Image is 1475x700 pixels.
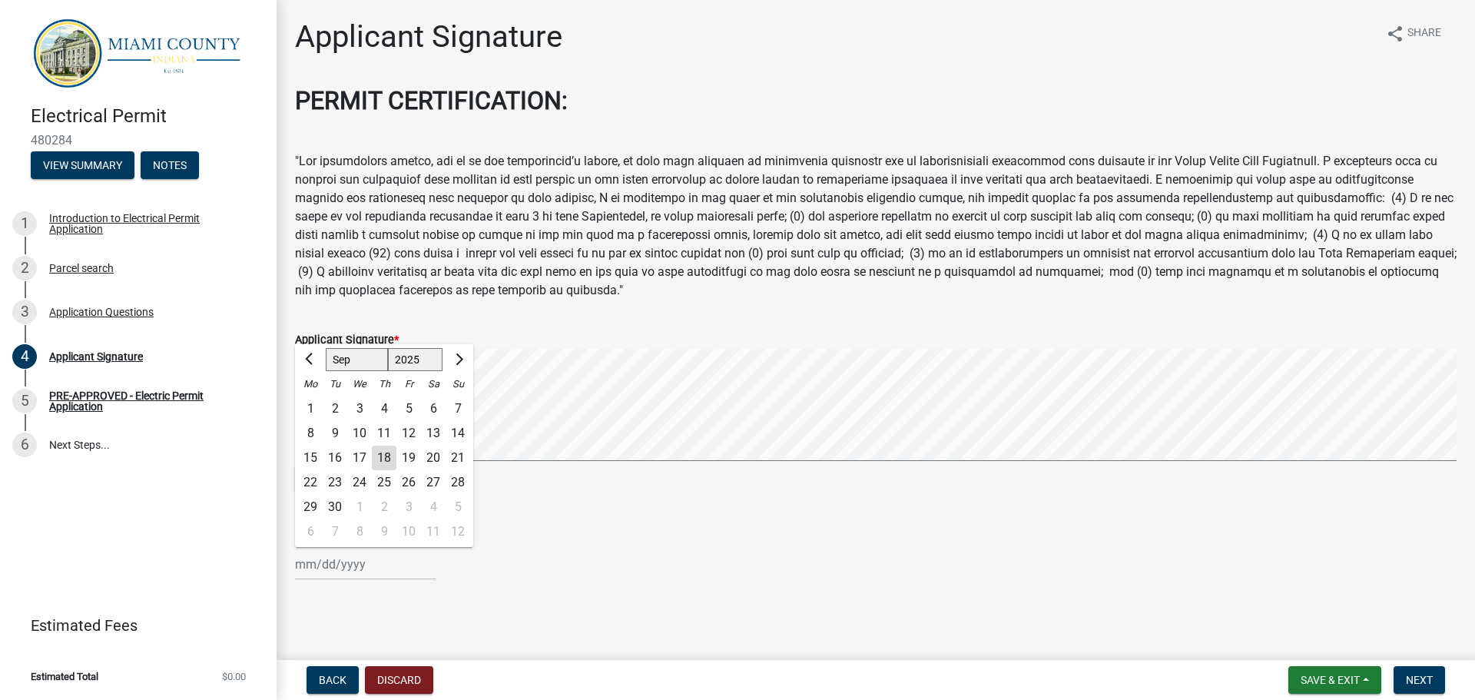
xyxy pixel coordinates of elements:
div: 6 [298,519,323,544]
div: 23 [323,470,347,495]
div: Sunday, October 5, 2025 [446,495,470,519]
div: Tuesday, September 23, 2025 [323,470,347,495]
div: 1 [298,396,323,421]
div: Wednesday, October 8, 2025 [347,519,372,544]
div: Monday, September 15, 2025 [298,446,323,470]
strong: PERMIT CERTIFICATION: [295,86,568,115]
div: 2 [12,256,37,280]
div: 13 [421,421,446,446]
span: 480284 [31,133,246,148]
div: Thursday, October 9, 2025 [372,519,396,544]
div: Wednesday, September 17, 2025 [347,446,372,470]
span: Save & Exit [1301,674,1360,686]
div: Thursday, September 25, 2025 [372,470,396,495]
div: Introduction to Electrical Permit Application [49,213,252,234]
button: Notes [141,151,199,179]
div: Friday, September 19, 2025 [396,446,421,470]
button: View Summary [31,151,134,179]
div: Monday, September 22, 2025 [298,470,323,495]
div: 10 [347,421,372,446]
div: Thursday, September 4, 2025 [372,396,396,421]
div: 11 [372,421,396,446]
div: Friday, September 26, 2025 [396,470,421,495]
div: 26 [396,470,421,495]
div: 7 [323,519,347,544]
div: 27 [421,470,446,495]
div: 1 [12,211,37,236]
button: Discard [365,666,433,694]
div: 6 [12,433,37,457]
div: Tu [323,372,347,396]
div: Wednesday, October 1, 2025 [347,495,372,519]
span: Back [319,674,346,686]
div: 8 [298,421,323,446]
div: 3 [12,300,37,324]
button: Save & Exit [1288,666,1381,694]
div: 2 [372,495,396,519]
div: 7 [446,396,470,421]
div: Wednesday, September 3, 2025 [347,396,372,421]
select: Select year [388,348,443,371]
div: Saturday, September 13, 2025 [421,421,446,446]
div: 19 [396,446,421,470]
div: 1 [347,495,372,519]
span: Share [1407,25,1441,43]
div: Fr [396,372,421,396]
div: Mo [298,372,323,396]
div: Sunday, September 28, 2025 [446,470,470,495]
div: 4 [421,495,446,519]
div: 17 [347,446,372,470]
input: mm/dd/yyyy [295,549,436,580]
div: 22 [298,470,323,495]
div: Saturday, October 11, 2025 [421,519,446,544]
div: Monday, October 6, 2025 [298,519,323,544]
button: Back [307,666,359,694]
div: 12 [446,519,470,544]
i: share [1386,25,1404,43]
div: Friday, October 10, 2025 [396,519,421,544]
h4: Electrical Permit [31,105,264,128]
div: We [347,372,372,396]
span: $0.00 [222,672,246,682]
label: Applicant Signature [295,335,399,346]
div: Tuesday, September 30, 2025 [323,495,347,519]
div: 18 [372,446,396,470]
div: Saturday, September 27, 2025 [421,470,446,495]
span: Next [1406,674,1433,686]
div: 10 [396,519,421,544]
div: Friday, September 12, 2025 [396,421,421,446]
button: Next month [449,347,467,372]
div: Monday, September 1, 2025 [298,396,323,421]
div: Tuesday, September 16, 2025 [323,446,347,470]
div: Saturday, October 4, 2025 [421,495,446,519]
div: 20 [421,446,446,470]
a: Estimated Fees [12,610,252,641]
div: Thursday, September 18, 2025 [372,446,396,470]
div: Tuesday, September 9, 2025 [323,421,347,446]
div: 3 [347,396,372,421]
div: Tuesday, October 7, 2025 [323,519,347,544]
div: 9 [372,519,396,544]
div: Friday, October 3, 2025 [396,495,421,519]
div: 8 [347,519,372,544]
div: Su [446,372,470,396]
img: Miami County, Indiana [31,16,252,89]
div: Wednesday, September 10, 2025 [347,421,372,446]
wm-modal-confirm: Summary [31,161,134,173]
button: shareShare [1374,18,1453,48]
div: Thursday, September 11, 2025 [372,421,396,446]
div: 28 [446,470,470,495]
div: Th [372,372,396,396]
div: 5 [12,389,37,413]
div: Sunday, September 7, 2025 [446,396,470,421]
div: Sunday, September 21, 2025 [446,446,470,470]
div: Wednesday, September 24, 2025 [347,470,372,495]
div: 25 [372,470,396,495]
div: 2 [323,396,347,421]
div: 4 [12,344,37,369]
div: 4 [372,396,396,421]
div: 24 [347,470,372,495]
select: Select month [326,348,388,371]
wm-modal-confirm: Notes [141,161,199,173]
div: 12 [396,421,421,446]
